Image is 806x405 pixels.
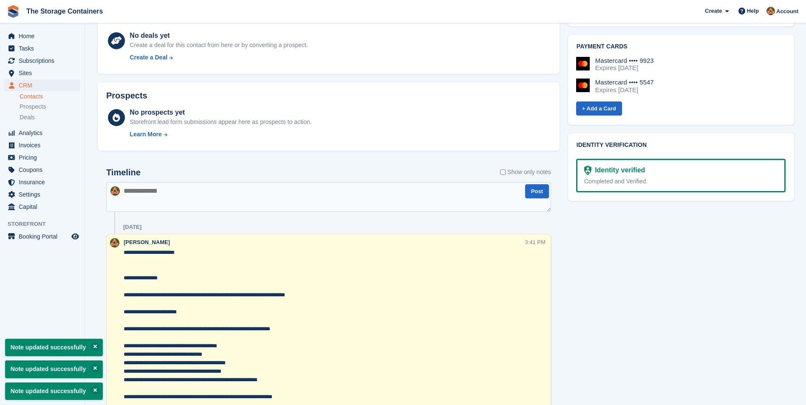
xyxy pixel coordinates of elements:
span: Coupons [19,164,70,176]
h2: Timeline [106,168,141,177]
a: menu [4,30,80,42]
a: menu [4,201,80,213]
div: Learn More [130,130,161,139]
a: menu [4,139,80,151]
a: Preview store [70,231,80,242]
img: Mastercard Logo [576,57,590,70]
div: Expires [DATE] [595,64,654,72]
div: Mastercard •••• 5547 [595,79,654,86]
div: Storefront lead form submissions appear here as prospects to action. [130,118,311,127]
div: Create a deal for this contact from here or by converting a prospect. [130,41,308,50]
span: Help [747,7,759,15]
span: Home [19,30,70,42]
p: Note updated successfully [5,339,103,356]
div: Create a Deal [130,53,167,62]
img: stora-icon-8386f47178a22dfd0bd8f6a31ec36ba5ce8667c1dd55bd0f319d3a0aa187defe.svg [7,5,20,18]
a: menu [4,188,80,200]
a: menu [4,79,80,91]
a: menu [4,127,80,139]
span: Storefront [8,220,85,228]
a: + Add a Card [576,101,622,115]
img: Kirsty Simpson [110,186,120,196]
button: Post [525,184,549,198]
h2: Prospects [106,91,147,101]
span: [PERSON_NAME] [124,239,170,245]
p: Note updated successfully [5,382,103,400]
p: Note updated successfully [5,360,103,378]
span: Booking Portal [19,231,70,242]
span: CRM [19,79,70,91]
img: Kirsty Simpson [766,7,775,15]
div: No deals yet [130,31,308,41]
a: The Storage Containers [23,4,106,18]
span: Analytics [19,127,70,139]
a: menu [4,152,80,163]
span: Settings [19,188,70,200]
a: menu [4,55,80,67]
img: Identity Verification Ready [584,166,591,175]
a: menu [4,67,80,79]
span: Tasks [19,42,70,54]
span: Subscriptions [19,55,70,67]
h2: Payment cards [577,43,786,50]
span: Account [776,7,798,16]
div: Expires [DATE] [595,86,654,94]
a: menu [4,42,80,54]
span: Sites [19,67,70,79]
div: [DATE] [123,224,141,231]
a: Create a Deal [130,53,308,62]
h2: Identity verification [577,142,786,149]
a: menu [4,164,80,176]
div: Identity verified [591,165,645,175]
input: Show only notes [500,168,506,177]
a: menu [4,231,80,242]
img: Mastercard Logo [576,79,590,92]
a: menu [4,176,80,188]
div: Completed and Verified. [584,177,778,186]
label: Show only notes [500,168,551,177]
div: No prospects yet [130,107,311,118]
a: Deals [20,113,80,122]
span: Insurance [19,176,70,188]
span: Create [705,7,722,15]
span: Prospects [20,103,46,111]
a: Contacts [20,93,80,101]
a: Learn More [130,130,311,139]
div: 3:41 PM [525,238,545,246]
div: Mastercard •••• 9923 [595,57,654,65]
img: Kirsty Simpson [110,238,119,247]
span: Pricing [19,152,70,163]
span: Capital [19,201,70,213]
a: Prospects [20,102,80,111]
span: Deals [20,113,35,121]
span: Invoices [19,139,70,151]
